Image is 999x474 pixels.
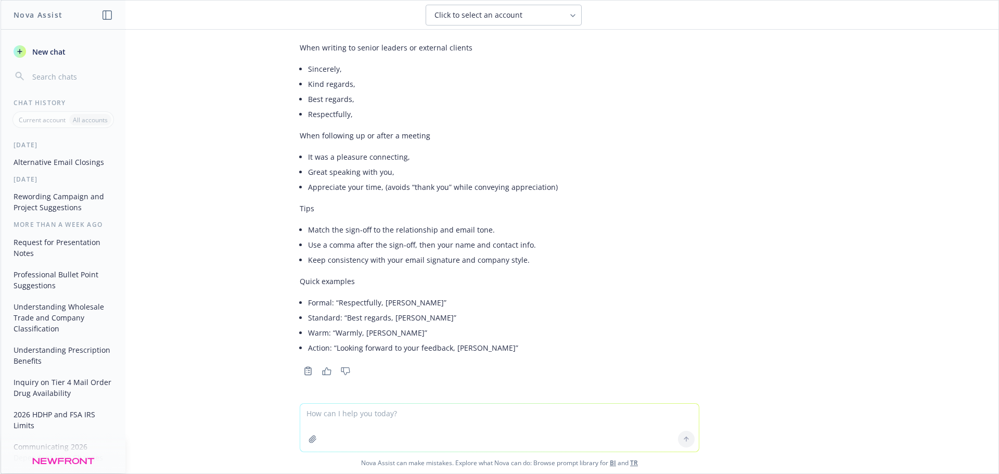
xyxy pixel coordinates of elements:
li: Keep consistency with your email signature and company style. [308,252,618,267]
button: Understanding Prescription Benefits [9,341,117,369]
p: Current account [19,116,66,124]
p: When writing to senior leaders or external clients [300,42,618,53]
li: Action: “Looking forward to your feedback, [PERSON_NAME]” [308,340,618,355]
span: Click to select an account [434,10,522,20]
li: Use a comma after the sign-off, then your name and contact info. [308,237,618,252]
div: Chat History [1,98,125,107]
li: Sincerely, [308,61,618,76]
button: Rewording Campaign and Project Suggestions [9,188,117,216]
li: Kind regards, [308,76,618,92]
button: Communicating 2026 Dependent Care Changes [9,438,117,466]
a: TR [630,458,638,467]
button: Professional Bullet Point Suggestions [9,266,117,294]
li: Warm: “Warmly, [PERSON_NAME]” [308,325,618,340]
div: More than a week ago [1,220,125,229]
button: 2026 HDHP and FSA IRS Limits [9,406,117,434]
li: Great speaking with you, [308,164,618,180]
li: Standard: “Best regards, [PERSON_NAME]” [308,310,618,325]
li: Formal: “Respectfully, [PERSON_NAME]” [308,295,618,310]
button: Request for Presentation Notes [9,234,117,262]
div: [DATE] [1,175,125,184]
button: Alternative Email Closings [9,153,117,171]
svg: Copy to clipboard [303,366,313,376]
button: Understanding Wholesale Trade and Company Classification [9,298,117,337]
li: It was a pleasure connecting, [308,149,618,164]
p: All accounts [73,116,108,124]
li: Appreciate your time, (avoids “thank you” while conveying appreciation) [308,180,618,195]
p: Quick examples [300,276,618,287]
li: Match the sign-off to the relationship and email tone. [308,222,618,237]
button: New chat [9,42,117,61]
span: New chat [30,46,66,57]
h1: Nova Assist [14,9,62,20]
span: Nova Assist can make mistakes. Explore what Nova can do: Browse prompt library for and [5,452,994,473]
p: When following up or after a meeting [300,130,618,141]
button: Thumbs down [337,364,354,378]
input: Search chats [30,69,113,84]
a: BI [610,458,616,467]
li: Best regards, [308,92,618,107]
p: Tips [300,203,618,214]
button: Click to select an account [426,5,582,25]
li: Respectfully, [308,107,618,122]
div: [DATE] [1,140,125,149]
button: Inquiry on Tier 4 Mail Order Drug Availability [9,374,117,402]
